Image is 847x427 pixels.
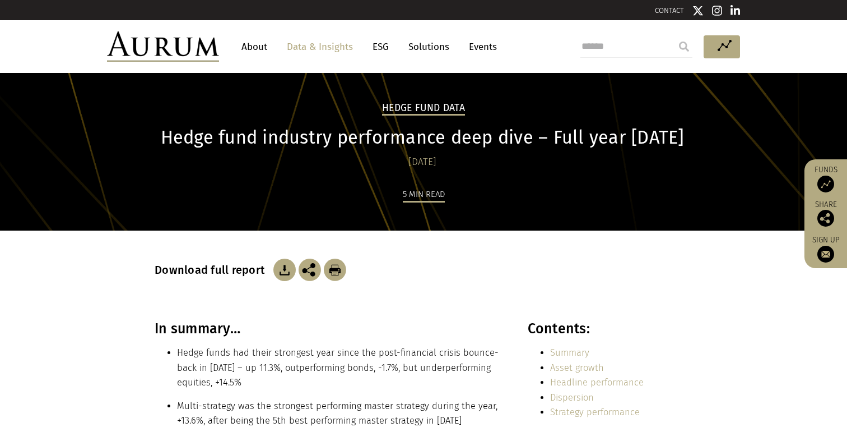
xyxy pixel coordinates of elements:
[299,259,321,281] img: Share this post
[550,377,644,388] a: Headline performance
[692,5,704,16] img: Twitter icon
[550,362,604,373] a: Asset growth
[712,5,722,16] img: Instagram icon
[155,154,690,170] div: [DATE]
[155,263,271,277] h3: Download full report
[817,210,834,227] img: Share this post
[810,165,841,192] a: Funds
[403,36,455,57] a: Solutions
[550,392,594,403] a: Dispersion
[155,127,690,149] h1: Hedge fund industry performance deep dive – Full year [DATE]
[403,187,445,203] div: 5 min read
[382,102,465,116] h2: Hedge Fund Data
[324,259,346,281] img: Download Article
[817,246,834,263] img: Sign up to our newsletter
[673,35,695,58] input: Submit
[528,320,690,337] h3: Contents:
[155,320,503,337] h3: In summary…
[273,259,296,281] img: Download Article
[810,201,841,227] div: Share
[817,176,834,192] img: Access Funds
[367,36,394,57] a: ESG
[236,36,273,57] a: About
[107,31,219,62] img: Aurum
[655,6,684,15] a: CONTACT
[177,346,503,390] li: Hedge funds had their strongest year since the post-financial crisis bounce-back in [DATE] – up 1...
[463,36,497,57] a: Events
[730,5,741,16] img: Linkedin icon
[281,36,359,57] a: Data & Insights
[550,347,589,358] a: Summary
[810,235,841,263] a: Sign up
[550,407,640,417] a: Strategy performance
